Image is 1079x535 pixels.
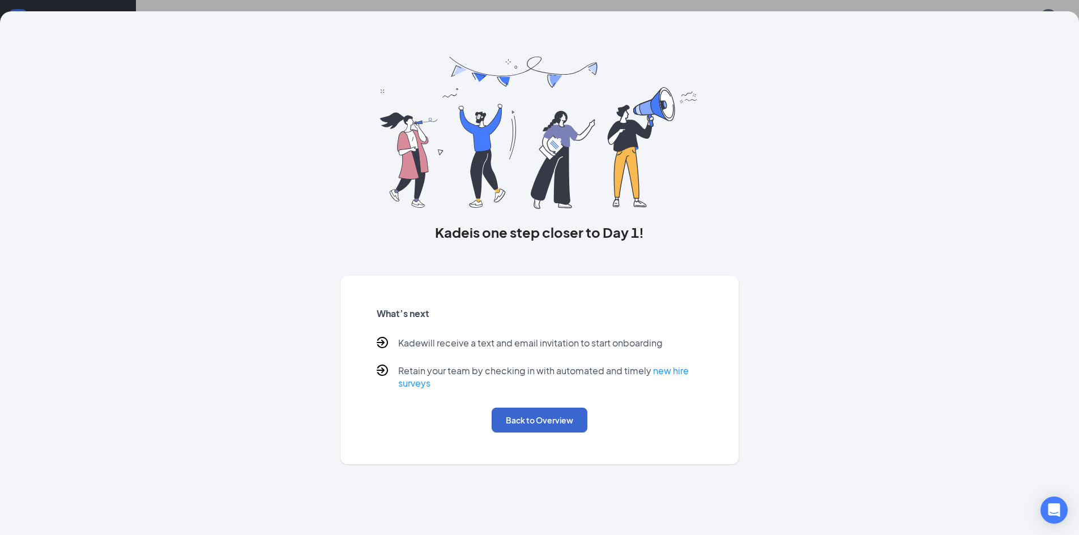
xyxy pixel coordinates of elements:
[492,408,587,433] button: Back to Overview
[380,57,699,209] img: you are all set
[398,337,663,351] p: Kade will receive a text and email invitation to start onboarding
[377,307,703,320] h5: What’s next
[1040,497,1068,524] div: Open Intercom Messenger
[398,365,703,390] p: Retain your team by checking in with automated and timely
[398,365,689,389] a: new hire surveys
[340,222,739,242] h3: Kade is one step closer to Day 1!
